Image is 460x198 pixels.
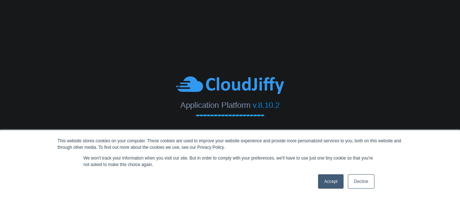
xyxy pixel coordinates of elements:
a: Decline [348,174,374,189]
img: CloudJiffy-Blue.svg [176,75,284,95]
div: This website stores cookies on your computer. These cookies are used to improve your website expe... [57,138,402,151]
p: We won't track your information when you visit our site. But in order to comply with your prefere... [83,155,377,168]
a: Accept [318,174,344,189]
span: Application Platform [180,100,250,109]
span: v.8.10.2 [253,100,280,109]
